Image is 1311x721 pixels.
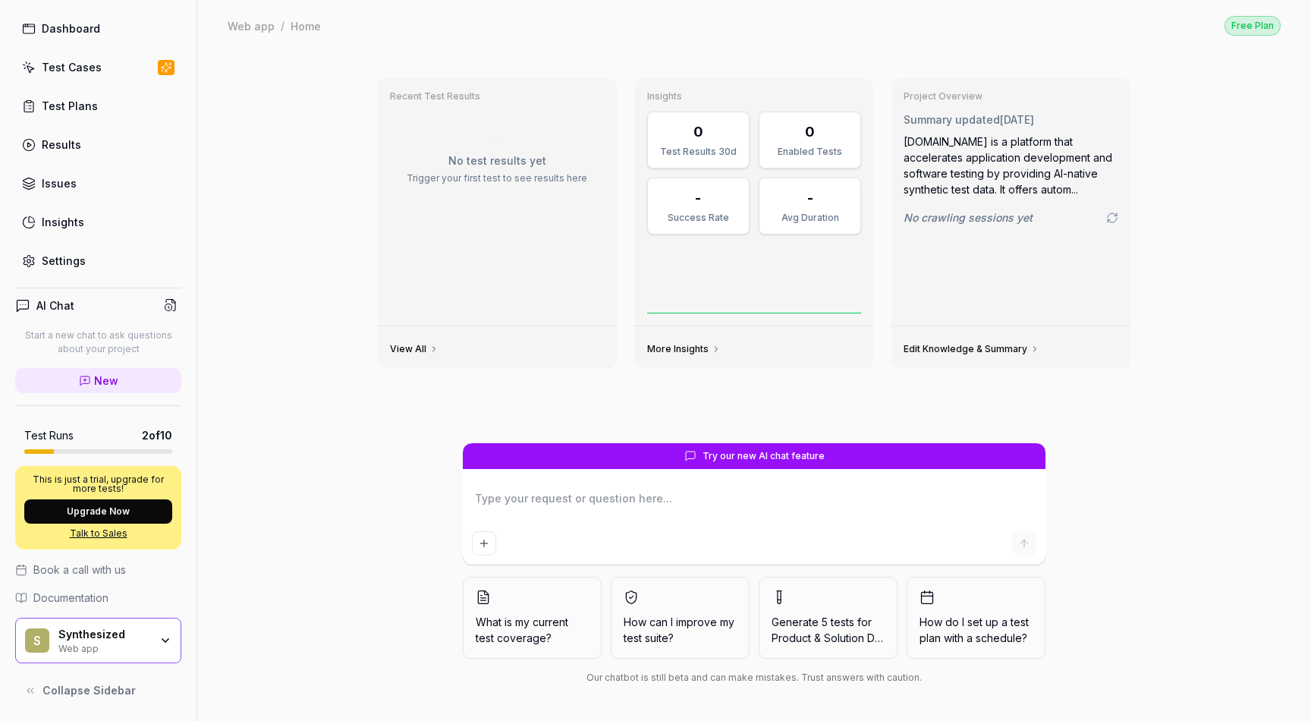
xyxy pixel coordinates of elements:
a: Test Cases [15,52,181,82]
a: Dashboard [15,14,181,43]
div: Synthesized [58,628,149,641]
h4: AI Chat [36,298,74,313]
span: Try our new AI chat feature [703,449,825,463]
a: Documentation [15,590,181,606]
div: Insights [42,214,84,230]
div: Free Plan [1225,16,1281,36]
div: Issues [42,175,77,191]
a: Test Plans [15,91,181,121]
div: - [695,187,701,208]
span: Generate 5 tests for [772,614,885,646]
div: [DOMAIN_NAME] is a platform that accelerates application development and software testing by prov... [904,134,1118,197]
div: / [281,18,285,33]
h3: Insights [647,90,862,102]
time: [DATE] [1000,113,1034,126]
div: Settings [42,253,86,269]
div: Dashboard [42,20,100,36]
span: How do I set up a test plan with a schedule? [920,614,1033,646]
div: Web app [58,641,149,653]
a: Results [15,130,181,159]
div: Home [291,18,321,33]
a: Edit Knowledge & Summary [904,343,1039,355]
button: Collapse Sidebar [15,675,181,706]
button: SSynthesizedWeb app [15,618,181,663]
button: How do I set up a test plan with a schedule? [907,577,1045,659]
span: How can I improve my test suite? [624,614,737,646]
div: Results [42,137,81,153]
div: 0 [805,121,815,142]
button: Upgrade Now [24,499,172,524]
a: Book a call with us [15,562,181,578]
p: No test results yet [390,153,605,168]
div: Our chatbot is still beta and can make mistakes. Trust answers with caution. [463,671,1045,685]
a: Issues [15,168,181,198]
span: Documentation [33,590,108,606]
div: - [807,187,813,208]
button: What is my current test coverage? [463,577,602,659]
button: Generate 5 tests forProduct & Solution Detail Pag [759,577,898,659]
div: Web app [228,18,275,33]
p: Trigger your first test to see results here [390,172,605,185]
div: Enabled Tests [769,145,851,159]
span: What is my current test coverage? [476,614,589,646]
button: Free Plan [1225,15,1281,36]
span: Collapse Sidebar [42,682,136,698]
span: Book a call with us [33,562,126,578]
p: Start a new chat to ask questions about your project [15,329,181,356]
h3: Recent Test Results [390,90,605,102]
span: Product & Solution Detail Pag [772,631,918,644]
span: No crawling sessions yet [904,209,1033,225]
a: Settings [15,246,181,275]
div: Test Plans [42,98,98,114]
div: Avg Duration [769,211,851,225]
div: Success Rate [657,211,740,225]
span: 2 of 10 [142,427,172,443]
a: View All [390,343,439,355]
a: Go to crawling settings [1106,212,1118,224]
a: New [15,368,181,393]
button: How can I improve my test suite? [611,577,750,659]
div: Test Cases [42,59,102,75]
h5: Test Runs [24,429,74,442]
div: Test Results 30d [657,145,740,159]
h3: Project Overview [904,90,1118,102]
a: Talk to Sales [24,527,172,540]
a: More Insights [647,343,721,355]
div: 0 [693,121,703,142]
a: Insights [15,207,181,237]
span: Summary updated [904,113,1000,126]
span: S [25,628,49,653]
button: Add attachment [472,531,496,556]
span: New [94,373,118,389]
p: This is just a trial, upgrade for more tests! [24,475,172,493]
